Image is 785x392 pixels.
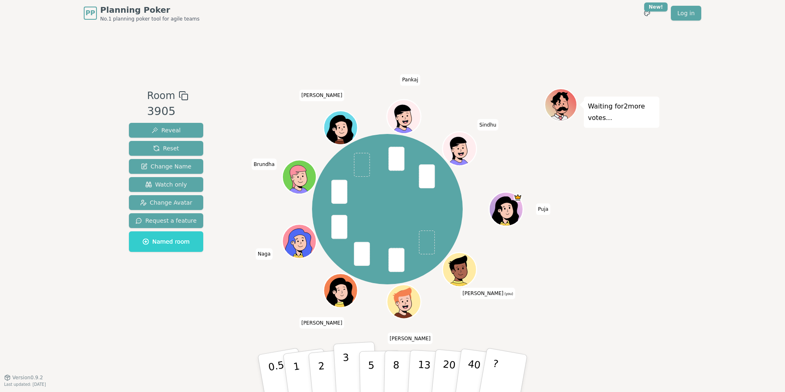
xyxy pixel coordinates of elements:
[100,16,200,22] span: No.1 planning poker tool for agile teams
[513,193,522,202] span: Puja is the host
[588,101,655,124] p: Waiting for 2 more votes...
[252,159,277,170] span: Click to change your name
[129,123,203,138] button: Reveal
[84,4,200,22] a: PPPlanning PokerNo.1 planning poker tool for agile teams
[129,159,203,174] button: Change Name
[644,2,668,12] div: New!
[671,6,701,21] a: Log in
[4,374,43,381] button: Version0.9.2
[151,126,181,134] span: Reveal
[100,4,200,16] span: Planning Poker
[135,217,197,225] span: Request a feature
[129,141,203,156] button: Reset
[12,374,43,381] span: Version 0.9.2
[153,144,179,152] span: Reset
[141,162,191,171] span: Change Name
[443,254,475,286] button: Click to change your avatar
[4,382,46,387] span: Last updated: [DATE]
[140,198,193,207] span: Change Avatar
[536,203,550,215] span: Click to change your name
[142,238,190,246] span: Named room
[147,88,175,103] span: Room
[145,180,187,189] span: Watch only
[129,213,203,228] button: Request a feature
[129,177,203,192] button: Watch only
[129,195,203,210] button: Change Avatar
[299,90,344,101] span: Click to change your name
[477,119,498,131] span: Click to change your name
[388,333,433,344] span: Click to change your name
[129,231,203,252] button: Named room
[256,248,273,260] span: Click to change your name
[85,8,95,18] span: PP
[299,317,344,329] span: Click to change your name
[461,288,515,299] span: Click to change your name
[503,292,513,296] span: (you)
[400,74,420,85] span: Click to change your name
[147,103,188,120] div: 3905
[640,6,654,21] button: New!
